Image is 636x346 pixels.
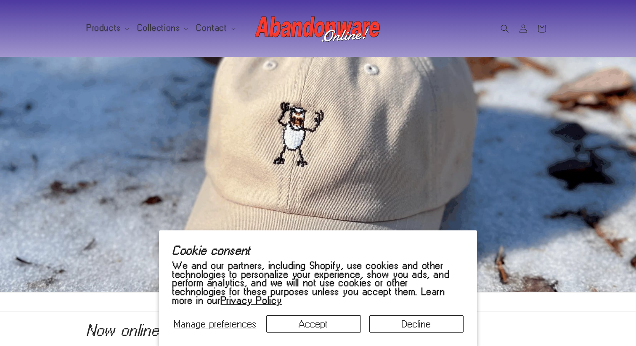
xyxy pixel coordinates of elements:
[221,295,282,306] a: Privacy Policy
[191,19,238,37] summary: Contact
[172,261,464,305] p: We and our partners, including Shopify, use cookies and other technologies to personalize your ex...
[496,19,514,38] summary: Search
[252,8,384,48] a: Abandonware
[196,24,227,32] span: Contact
[87,24,121,32] span: Products
[172,315,258,333] button: Manage preferences
[138,24,180,32] span: Collections
[266,315,361,333] button: Accept
[132,19,192,37] summary: Collections
[82,19,132,37] summary: Products
[87,323,549,337] h2: Now online!
[172,244,464,257] h2: Cookie consent
[369,315,464,333] button: Decline
[255,12,381,45] img: Abandonware
[174,318,257,329] span: Manage preferences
